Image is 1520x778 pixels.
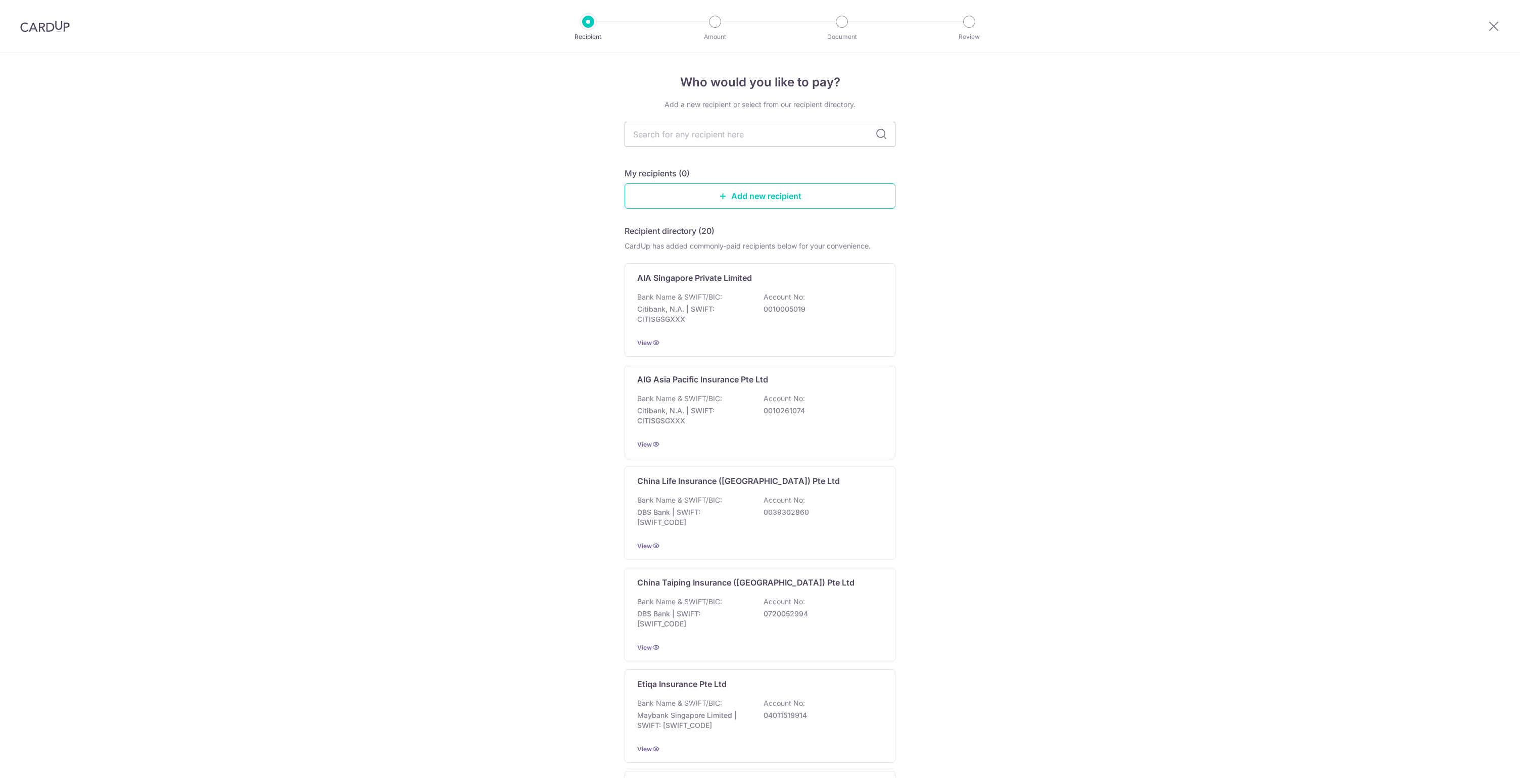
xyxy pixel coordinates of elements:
[637,475,840,487] p: China Life Insurance ([GEOGRAPHIC_DATA]) Pte Ltd
[637,394,722,404] p: Bank Name & SWIFT/BIC:
[637,597,722,607] p: Bank Name & SWIFT/BIC:
[764,406,877,416] p: 0010261074
[637,495,722,505] p: Bank Name & SWIFT/BIC:
[637,678,727,690] p: Etiqa Insurance Pte Ltd
[637,542,652,550] a: View
[637,576,854,589] p: China Taiping Insurance ([GEOGRAPHIC_DATA]) Pte Ltd
[637,644,652,651] a: View
[637,406,750,426] p: Citibank, N.A. | SWIFT: CITISGSGXXX
[625,241,895,251] div: CardUp has added commonly-paid recipients below for your convenience.
[625,183,895,209] a: Add new recipient
[764,597,805,607] p: Account No:
[764,609,877,619] p: 0720052994
[764,304,877,314] p: 0010005019
[637,698,722,708] p: Bank Name & SWIFT/BIC:
[637,609,750,629] p: DBS Bank | SWIFT: [SWIFT_CODE]
[20,20,70,32] img: CardUp
[625,100,895,110] div: Add a new recipient or select from our recipient directory.
[625,167,690,179] h5: My recipients (0)
[625,225,715,237] h5: Recipient directory (20)
[932,32,1007,42] p: Review
[637,710,750,731] p: Maybank Singapore Limited | SWIFT: [SWIFT_CODE]
[637,339,652,347] a: View
[764,292,805,302] p: Account No:
[637,292,722,302] p: Bank Name & SWIFT/BIC:
[764,698,805,708] p: Account No:
[764,710,877,720] p: 04011519914
[678,32,752,42] p: Amount
[637,304,750,324] p: Citibank, N.A. | SWIFT: CITISGSGXXX
[637,373,768,385] p: AIG Asia Pacific Insurance Pte Ltd
[625,73,895,91] h4: Who would you like to pay?
[637,745,652,753] a: View
[551,32,626,42] p: Recipient
[637,507,750,527] p: DBS Bank | SWIFT: [SWIFT_CODE]
[625,122,895,147] input: Search for any recipient here
[804,32,879,42] p: Document
[637,272,752,284] p: AIA Singapore Private Limited
[764,495,805,505] p: Account No:
[764,507,877,517] p: 0039302860
[764,394,805,404] p: Account No:
[637,441,652,448] a: View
